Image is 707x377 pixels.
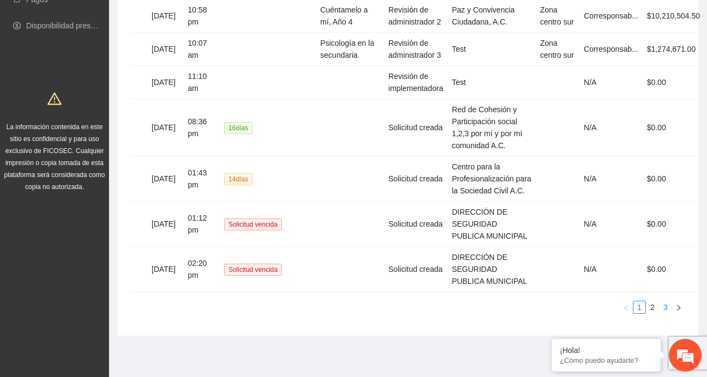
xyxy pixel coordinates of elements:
[643,202,704,247] td: $0.00
[672,301,685,314] button: right
[184,247,220,292] td: 02:20 pm
[620,301,633,314] li: Previous Page
[316,33,384,66] td: Psicología en la secundaria
[675,305,682,311] span: right
[5,257,208,295] textarea: Escriba su mensaje y pulse “Intro”
[384,202,448,247] td: Solicitud creada
[643,33,704,66] td: $1,274,671.00
[384,156,448,202] td: Solicitud creada
[224,122,252,134] span: 16 día s
[184,33,220,66] td: 10:07 am
[448,156,536,202] td: Centro para la Profesionalización para la Sociedad Civil A.C.
[643,156,704,202] td: $0.00
[448,66,536,99] td: Test
[448,33,536,66] td: Test
[633,301,645,313] a: 1
[4,123,105,191] span: La información contenida en este sitio es confidencial y para uso exclusivo de FICOSEC. Cualquier...
[147,99,184,156] td: [DATE]
[184,99,220,156] td: 08:36 pm
[224,264,282,276] span: Solicitud vencida
[448,247,536,292] td: DIRECCIÓN DE SEGURIDAD PUBLICA MUNICIPAL
[384,66,448,99] td: Revisión de implementadora
[536,33,579,66] td: Zona centro sur
[184,66,220,99] td: 11:10 am
[147,33,184,66] td: [DATE]
[147,202,184,247] td: [DATE]
[384,33,448,66] td: Revisión de administrador 3
[579,66,643,99] td: N/A
[147,247,184,292] td: [DATE]
[448,202,536,247] td: DIRECCIÓN DE SEGURIDAD PUBLICA MUNICIPAL
[660,301,672,313] a: 3
[560,346,652,355] div: ¡Hola!
[579,99,643,156] td: N/A
[584,45,638,53] span: Corresponsab...
[633,301,646,314] li: 1
[224,218,282,230] span: Solicitud vencida
[57,56,183,70] div: Chatee con nosotros ahora
[579,202,643,247] td: N/A
[448,99,536,156] td: Red de Cohesión y Participación social 1,2,3 por mí y por mí comunidad A.C.
[384,99,448,156] td: Solicitud creada
[623,305,630,311] span: left
[384,247,448,292] td: Solicitud creada
[643,99,704,156] td: $0.00
[579,247,643,292] td: N/A
[147,66,184,99] td: [DATE]
[659,301,672,314] li: 3
[584,11,638,20] span: Corresponsab...
[179,5,205,32] div: Minimizar ventana de chat en vivo
[579,156,643,202] td: N/A
[184,156,220,202] td: 01:43 pm
[620,301,633,314] button: left
[672,301,685,314] li: Next Page
[147,156,184,202] td: [DATE]
[643,66,704,99] td: $0.00
[63,125,150,235] span: Estamos en línea.
[224,173,252,185] span: 14 día s
[646,301,659,314] li: 2
[646,301,658,313] a: 2
[26,21,119,30] a: Disponibilidad presupuestal
[560,356,652,364] p: ¿Cómo puedo ayudarte?
[643,247,704,292] td: $0.00
[47,92,62,106] span: warning
[184,202,220,247] td: 01:12 pm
